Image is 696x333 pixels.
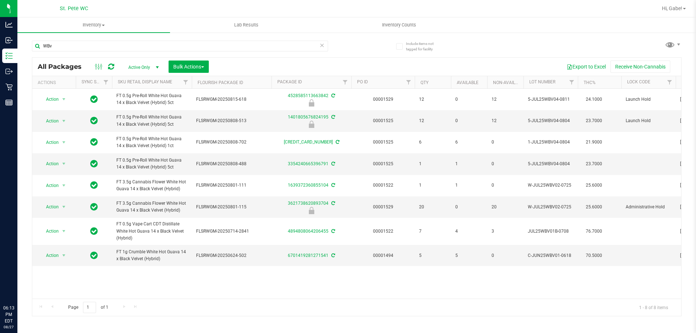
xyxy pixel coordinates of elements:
[528,204,573,211] span: W-JUL25WBV02-0725
[59,159,69,169] span: select
[5,37,13,44] inline-svg: Inbound
[59,137,69,147] span: select
[288,161,328,166] a: 3354240665396791
[492,204,519,211] span: 20
[270,207,352,214] div: Administrative Hold
[373,140,393,145] a: 00001525
[330,253,335,258] span: Sync from Compliance System
[584,80,596,85] a: THC%
[419,252,447,259] span: 5
[40,202,59,212] span: Action
[5,52,13,59] inline-svg: Inventory
[373,229,393,234] a: 00001522
[90,137,98,147] span: In Sync
[116,114,187,128] span: FT 0.5g Pre-Roll White Hot Guava 14 x Black Velvet (Hybrid) 5ct
[40,94,59,104] span: Action
[270,99,352,107] div: Launch Hold
[529,79,555,84] a: Lot Number
[455,161,483,167] span: 1
[528,161,573,167] span: 5-JUL25WBV04-0804
[664,76,676,88] a: Filter
[196,96,267,103] span: FLSRWGM-20250815-618
[373,204,393,209] a: 00001529
[90,250,98,261] span: In Sync
[284,140,333,145] a: [CREDIT_CARD_NUMBER]
[455,117,483,124] span: 0
[116,221,187,242] span: FT 0.5g Vape Cart CDT Distillate White Hot Guava 14 x Black Velvet (Hybrid)
[335,140,339,145] span: Sync from Compliance System
[419,182,447,189] span: 1
[90,180,98,190] span: In Sync
[90,116,98,126] span: In Sync
[403,76,415,88] a: Filter
[330,229,335,234] span: Sync from Compliance System
[626,204,671,211] span: Administrative Hold
[90,94,98,104] span: In Sync
[419,117,447,124] span: 12
[196,139,267,146] span: FLSRWGM-20250808-702
[419,161,447,167] span: 1
[528,228,573,235] span: JUL25WBV01B-0708
[528,139,573,146] span: 1-JUL25WBV04-0804
[420,80,428,85] a: Qty
[173,64,204,70] span: Bulk Actions
[288,115,328,120] a: 1401805676824195
[40,116,59,126] span: Action
[32,41,328,51] input: Search Package ID, Item Name, SKU, Lot or Part Number...
[627,79,650,84] a: Lock Code
[116,179,187,192] span: FT 3.5g Cannabis Flower White Hot Guava 14 x Black Velvet (Hybrid)
[582,226,606,237] span: 76.7000
[118,79,172,84] a: Sku Retail Display Name
[3,324,14,330] p: 08/27
[582,250,606,261] span: 70.5000
[196,117,267,124] span: FLSRWGM-20250808-513
[373,161,393,166] a: 00001525
[582,159,606,169] span: 23.7000
[373,253,393,258] a: 00001494
[419,96,447,103] span: 12
[38,80,73,85] div: Actions
[582,180,606,191] span: 25.6000
[566,76,578,88] a: Filter
[17,17,170,33] a: Inventory
[82,79,109,84] a: Sync Status
[582,202,606,212] span: 25.6000
[116,157,187,171] span: FT 0.5g Pre-Roll White Hot Guava 14 x Black Velvet (Hybrid) 5ct
[528,117,573,124] span: 5-JUL25WBV04-0804
[582,137,606,147] span: 21.9000
[330,115,335,120] span: Sync from Compliance System
[419,139,447,146] span: 6
[90,226,98,236] span: In Sync
[492,139,519,146] span: 0
[90,202,98,212] span: In Sync
[626,117,671,124] span: Launch Hold
[492,228,519,235] span: 3
[59,94,69,104] span: select
[62,302,114,313] span: Page of 1
[492,96,519,103] span: 12
[59,250,69,261] span: select
[373,97,393,102] a: 00001529
[38,63,89,71] span: All Packages
[116,249,187,262] span: FT 1g Crumble White Hot Guava 14 x Black Velvet (Hybrid)
[288,93,328,98] a: 4528585113663842
[196,228,267,235] span: FLSRWGM-20250714-2841
[455,204,483,211] span: 0
[339,76,351,88] a: Filter
[373,118,393,123] a: 00001525
[5,68,13,75] inline-svg: Outbound
[493,80,525,85] a: Non-Available
[116,92,187,106] span: FT 0.5g Pre-Roll White Hot Guava 14 x Black Velvet (Hybrid) 5ct
[59,226,69,236] span: select
[457,80,478,85] a: Available
[528,182,573,189] span: W-JUL25WBV02-0725
[59,180,69,191] span: select
[330,93,335,98] span: Sync from Compliance System
[288,183,328,188] a: 1639372360855104
[662,5,682,11] span: Hi, Gabe!
[169,61,209,73] button: Bulk Actions
[492,182,519,189] span: 0
[419,204,447,211] span: 20
[196,252,267,259] span: FLSRWGM-20250624-502
[455,252,483,259] span: 5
